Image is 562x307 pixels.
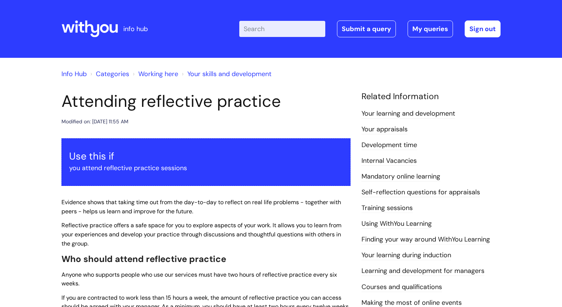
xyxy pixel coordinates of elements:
p: info hub [123,23,148,35]
a: Mandatory online learning [361,172,440,181]
span: Who should attend reflective practice [61,253,226,265]
a: Learning and development for managers [361,266,484,276]
a: Info Hub [61,70,87,78]
a: Submit a query [337,20,396,37]
div: Modified on: [DATE] 11:55 AM [61,117,128,126]
a: Internal Vacancies [361,156,417,166]
a: Categories [96,70,129,78]
a: Working here [138,70,178,78]
h4: Related Information [361,91,501,102]
div: | - [239,20,501,37]
span: Evidence shows that taking time out from the day-to-day to reflect on real life problems - togeth... [61,198,341,215]
a: Training sessions [361,203,413,213]
p: you attend reflective practice sessions [69,162,343,174]
a: Development time [361,141,417,150]
span: Anyone who supports people who use our services must have two hours of reflective practice every ... [61,271,337,288]
a: Your learning during induction [361,251,451,260]
a: Your skills and development [187,70,271,78]
a: Your learning and development [361,109,455,119]
li: Solution home [89,68,129,80]
a: Courses and qualifications [361,282,442,292]
a: Using WithYou Learning [361,219,432,229]
h1: Attending reflective practice [61,91,351,111]
a: Sign out [465,20,501,37]
h3: Use this if [69,150,343,162]
a: Finding your way around WithYou Learning [361,235,490,244]
input: Search [239,21,325,37]
li: Your skills and development [180,68,271,80]
a: Your appraisals [361,125,408,134]
a: Self-reflection questions for appraisals [361,188,480,197]
span: Reflective practice offers a safe space for you to explore aspects of your work. It allows you to... [61,221,341,247]
a: My queries [408,20,453,37]
li: Working here [131,68,178,80]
